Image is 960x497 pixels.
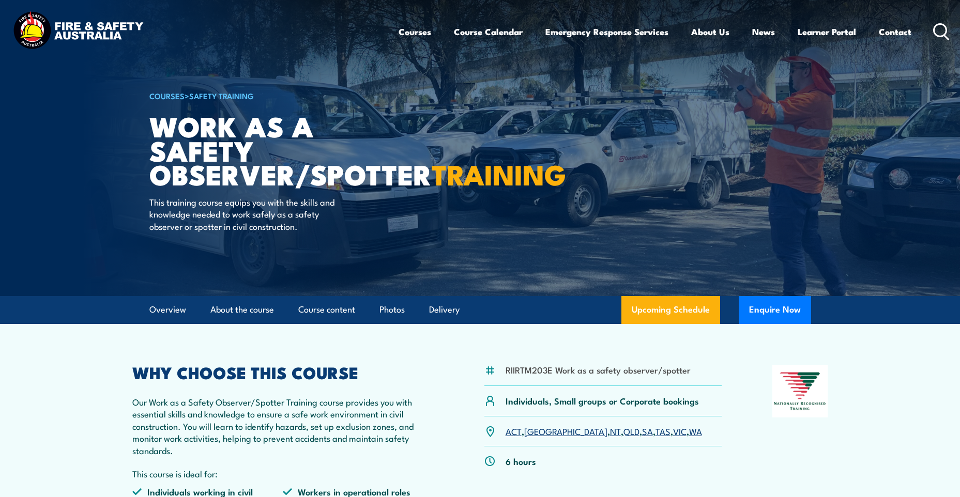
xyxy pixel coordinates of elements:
p: Individuals, Small groups or Corporate bookings [506,395,699,407]
a: Delivery [429,296,460,323]
p: This training course equips you with the skills and knowledge needed to work safely as a safety o... [149,196,338,232]
a: COURSES [149,90,185,101]
a: Learner Portal [798,18,856,45]
a: About Us [691,18,729,45]
p: This course is ideal for: [132,468,434,479]
a: Courses [399,18,431,45]
button: Enquire Now [739,296,811,324]
a: TAS [656,425,671,437]
a: News [752,18,775,45]
a: ACT [506,425,522,437]
strong: TRAINING [432,152,566,195]
a: Course Calendar [454,18,523,45]
h2: WHY CHOOSE THIS COURSE [132,365,434,379]
p: , , , , , , , [506,425,702,437]
a: QLD [623,425,639,437]
img: Nationally Recognised Training logo. [772,365,828,417]
p: 6 hours [506,455,536,467]
a: SA [642,425,653,437]
a: VIC [673,425,687,437]
a: Photos [379,296,405,323]
a: Contact [879,18,911,45]
a: Overview [149,296,186,323]
h6: > [149,89,405,102]
a: [GEOGRAPHIC_DATA] [524,425,607,437]
a: Emergency Response Services [545,18,668,45]
a: Course content [298,296,355,323]
p: Our Work as a Safety Observer/Spotter Training course provides you with essential skills and know... [132,396,434,456]
a: NT [610,425,621,437]
a: About the course [210,296,274,323]
h1: Work as a Safety Observer/Spotter [149,114,405,186]
a: WA [689,425,702,437]
a: Upcoming Schedule [621,296,720,324]
li: RIIRTM203E Work as a safety observer/spotter [506,364,691,376]
a: Safety Training [189,90,254,101]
